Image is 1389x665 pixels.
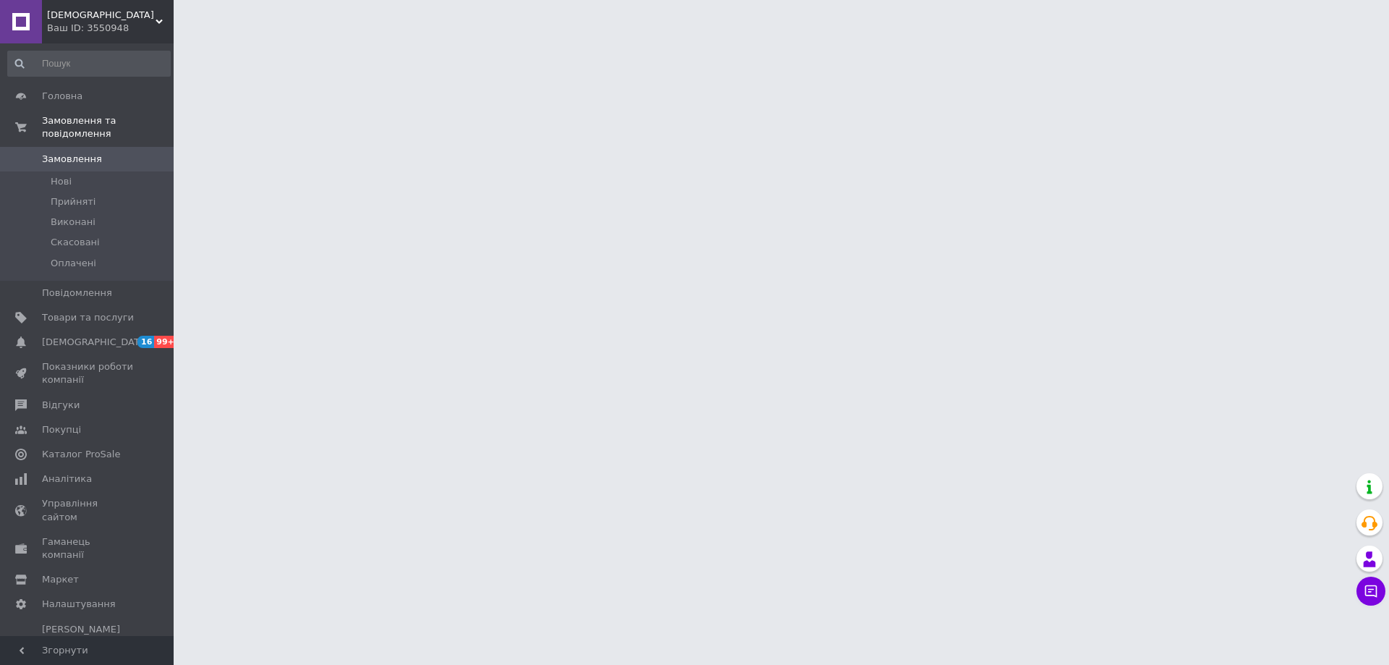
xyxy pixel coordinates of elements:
span: Прийняті [51,195,95,208]
div: Ваш ID: 3550948 [47,22,174,35]
span: Скасовані [51,236,100,249]
span: Управління сайтом [42,497,134,523]
span: Головна [42,90,82,103]
input: Пошук [7,51,171,77]
span: Товари та послуги [42,311,134,324]
span: Маркет [42,573,79,586]
span: Покупці [42,423,81,436]
span: 99+ [154,336,178,348]
span: Виконані [51,216,95,229]
span: Каталог ProSale [42,448,120,461]
span: Відгуки [42,399,80,412]
span: Показники роботи компанії [42,360,134,386]
span: Замовлення [42,153,102,166]
span: [DEMOGRAPHIC_DATA] [42,336,149,349]
span: Налаштування [42,598,116,611]
span: Аналітика [42,473,92,486]
button: Чат з покупцем [1356,577,1385,606]
span: Нові [51,175,72,188]
span: [PERSON_NAME] та рахунки [42,623,134,663]
span: 16 [137,336,154,348]
span: Гаманець компанії [42,535,134,562]
span: Оплачені [51,257,96,270]
span: MORO [47,9,156,22]
span: Повідомлення [42,287,112,300]
span: Замовлення та повідомлення [42,114,174,140]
